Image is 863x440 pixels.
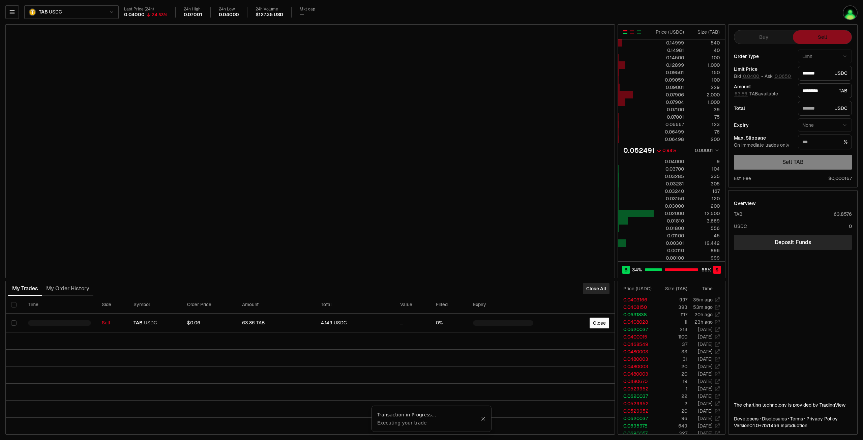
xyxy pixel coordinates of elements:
[237,296,316,314] th: Amount
[184,7,202,12] div: 24h High
[690,255,720,261] div: 999
[734,91,778,97] span: TAB available
[693,297,713,303] time: 35m ago
[734,54,793,59] div: Order Type
[690,84,720,91] div: 229
[734,402,852,408] div: The charting technology is provided by
[690,39,720,46] div: 540
[400,320,425,326] div: ...
[654,62,684,68] div: 0.12899
[734,106,793,111] div: Total
[377,411,481,418] div: Transaction in Progress...
[654,203,684,209] div: 0.03000
[656,392,688,400] td: 22
[654,173,684,180] div: 0.03285
[49,9,62,15] span: USDC
[395,296,430,314] th: Value
[698,363,713,370] time: [DATE]
[300,7,315,12] div: Mkt cap
[762,415,787,422] a: Disclosures
[654,91,684,98] div: 0.07906
[698,341,713,347] time: [DATE]
[654,121,684,128] div: 0.06667
[654,210,684,217] div: 0.02000
[583,283,609,294] button: Close All
[39,9,48,15] span: TAB
[618,326,656,333] td: 0.0620037
[618,348,656,355] td: 0.0480003
[219,7,239,12] div: 24h Low
[623,29,628,35] button: Show Buy and Sell Orders
[219,12,239,18] div: 0.04000
[734,175,751,182] div: Est. Fee
[623,146,655,155] div: 0.052491
[656,407,688,415] td: 20
[834,211,852,217] div: 63.8576
[8,282,42,295] button: My Trades
[734,200,756,207] div: Overview
[656,348,688,355] td: 33
[698,378,713,384] time: [DATE]
[654,247,684,254] div: 0.00110
[654,106,684,113] div: 0.07100
[654,188,684,195] div: 0.03240
[734,67,793,71] div: Limit Price
[662,147,676,154] div: 0.94%
[377,419,481,426] div: Executing your trade
[654,180,684,187] div: 0.03281
[618,400,656,407] td: 0.0529952
[734,123,793,127] div: Expiry
[698,415,713,421] time: [DATE]
[698,393,713,399] time: [DATE]
[316,296,395,314] th: Total
[798,50,852,63] button: Limit
[656,355,688,363] td: 31
[698,334,713,340] time: [DATE]
[690,180,720,187] div: 305
[849,223,852,230] div: 0
[690,47,720,54] div: 40
[618,296,656,303] td: 0.0403166
[654,158,684,165] div: 0.04000
[144,320,157,326] span: USDC
[734,136,793,140] div: Max. Slippage
[656,296,688,303] td: 997
[29,9,35,15] img: TAB Logo
[618,311,656,318] td: 0.0631838
[654,99,684,106] div: 0.07904
[184,12,202,18] div: 0.07001
[654,136,684,143] div: 0.06498
[734,223,747,230] div: USDC
[654,225,684,232] div: 0.01800
[690,106,720,113] div: 39
[820,402,845,408] a: TradingView
[798,101,852,116] div: USDC
[690,121,720,128] div: 123
[690,128,720,135] div: 76
[698,371,713,377] time: [DATE]
[656,363,688,370] td: 20
[124,12,145,18] div: 0.04000
[654,47,684,54] div: 0.14981
[481,416,486,421] button: Close
[765,74,792,80] span: Ask
[656,370,688,378] td: 20
[654,39,684,46] div: 0.14999
[96,296,128,314] th: Side
[734,142,793,148] div: On immediate trades only
[654,240,684,246] div: 0.00301
[702,266,711,273] span: 66 %
[698,408,713,414] time: [DATE]
[698,326,713,332] time: [DATE]
[11,320,17,326] button: Select row
[806,415,838,422] a: Privacy Policy
[798,135,852,149] div: %
[618,385,656,392] td: 0.0529952
[798,118,852,132] button: None
[690,136,720,143] div: 200
[618,378,656,385] td: 0.0480670
[656,326,688,333] td: 213
[656,311,688,318] td: 1117
[690,62,720,68] div: 1,000
[698,386,713,392] time: [DATE]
